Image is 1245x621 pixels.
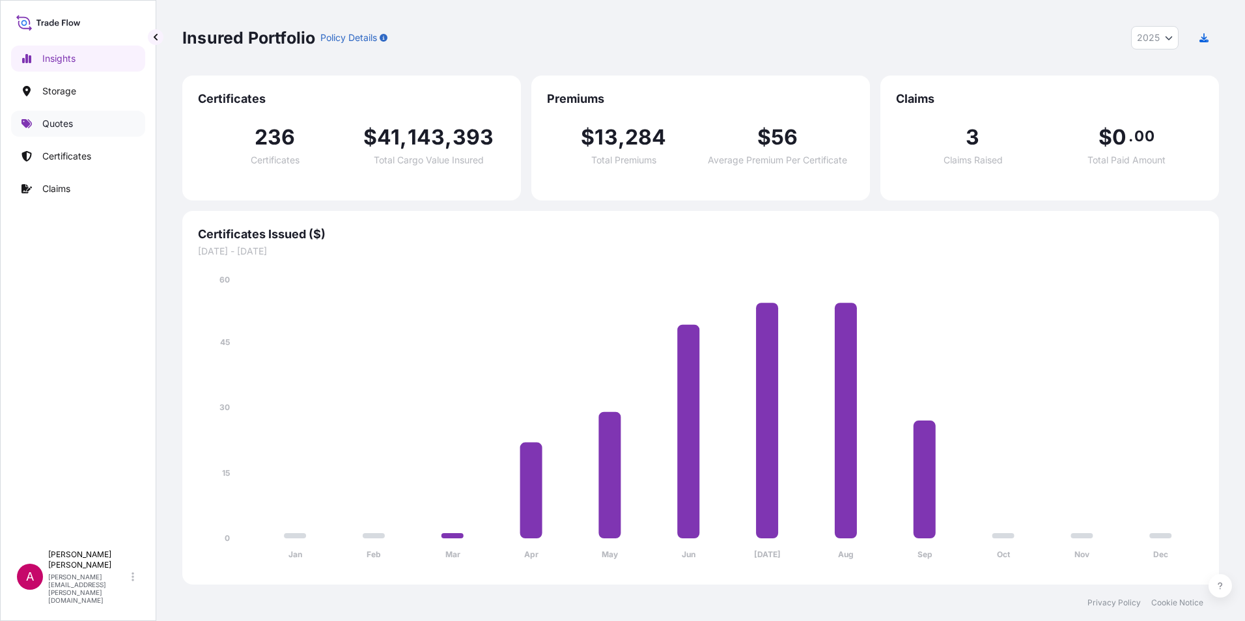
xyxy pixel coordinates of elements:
[48,573,129,604] p: [PERSON_NAME][EMAIL_ADDRESS][PERSON_NAME][DOMAIN_NAME]
[966,127,979,148] span: 3
[1131,26,1179,49] button: Year Selector
[42,150,91,163] p: Certificates
[595,127,617,148] span: 13
[42,85,76,98] p: Storage
[1112,127,1126,148] span: 0
[1134,131,1154,141] span: 00
[26,570,34,583] span: A
[754,549,781,559] tspan: [DATE]
[581,127,595,148] span: $
[682,549,695,559] tspan: Jun
[11,78,145,104] a: Storage
[771,127,798,148] span: 56
[198,227,1203,242] span: Certificates Issued ($)
[42,182,70,195] p: Claims
[944,156,1003,165] span: Claims Raised
[219,402,230,412] tspan: 30
[602,549,619,559] tspan: May
[11,111,145,137] a: Quotes
[757,127,771,148] span: $
[838,549,854,559] tspan: Aug
[1087,598,1141,608] a: Privacy Policy
[11,46,145,72] a: Insights
[219,275,230,284] tspan: 60
[591,156,656,165] span: Total Premiums
[453,127,494,148] span: 393
[445,127,452,148] span: ,
[377,127,400,148] span: 41
[618,127,625,148] span: ,
[625,127,667,148] span: 284
[1137,31,1160,44] span: 2025
[42,52,76,65] p: Insights
[1128,131,1133,141] span: .
[374,156,484,165] span: Total Cargo Value Insured
[400,127,407,148] span: ,
[222,468,230,478] tspan: 15
[225,533,230,543] tspan: 0
[11,143,145,169] a: Certificates
[408,127,445,148] span: 143
[1153,549,1168,559] tspan: Dec
[708,156,847,165] span: Average Premium Per Certificate
[1087,156,1166,165] span: Total Paid Amount
[320,31,377,44] p: Policy Details
[896,91,1203,107] span: Claims
[363,127,377,148] span: $
[445,549,460,559] tspan: Mar
[1098,127,1112,148] span: $
[42,117,73,130] p: Quotes
[367,549,381,559] tspan: Feb
[198,245,1203,258] span: [DATE] - [DATE]
[48,549,129,570] p: [PERSON_NAME] [PERSON_NAME]
[917,549,932,559] tspan: Sep
[288,549,302,559] tspan: Jan
[547,91,854,107] span: Premiums
[182,27,315,48] p: Insured Portfolio
[255,127,296,148] span: 236
[220,337,230,347] tspan: 45
[524,549,539,559] tspan: Apr
[198,91,505,107] span: Certificates
[1151,598,1203,608] a: Cookie Notice
[1074,549,1090,559] tspan: Nov
[997,549,1011,559] tspan: Oct
[11,176,145,202] a: Claims
[251,156,300,165] span: Certificates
